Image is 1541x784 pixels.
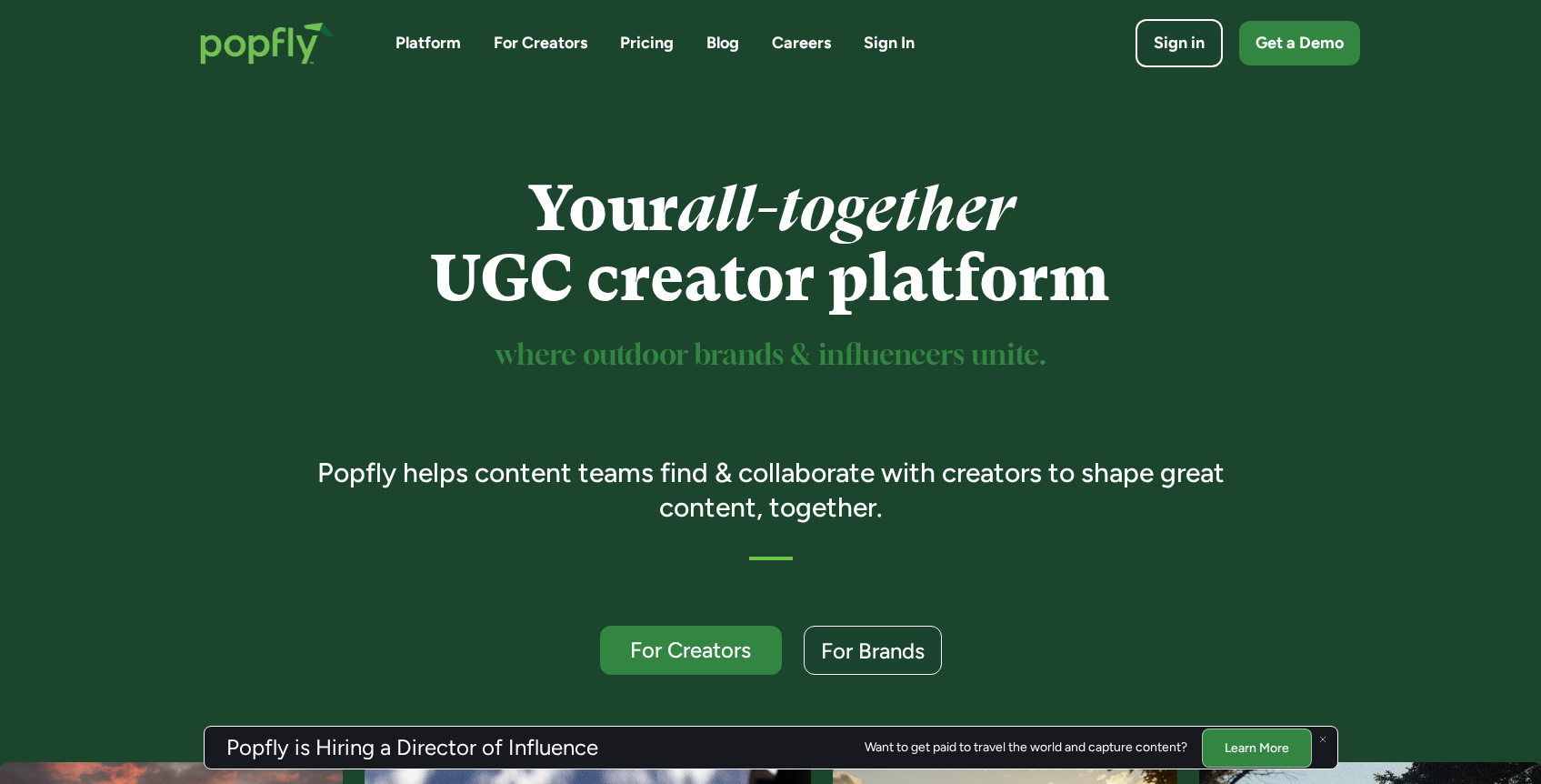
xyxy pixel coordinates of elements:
[1239,21,1360,65] a: Get a Demo
[1202,728,1312,767] a: Learn More
[804,626,942,675] a: For Brands
[620,32,674,55] a: Pricing
[495,342,1046,370] sup: where outdoor brands & influencers unite.
[865,740,1187,755] div: Want to get paid to travel the world and capture content?
[1154,32,1205,55] div: Sign in
[678,172,1014,246] em: all-together
[821,639,925,662] div: For Brands
[182,4,352,83] a: home
[706,32,739,55] a: Blog
[1256,32,1344,55] div: Get a Demo
[1136,19,1223,67] a: Sign in
[395,32,461,55] a: Platform
[616,638,765,661] div: For Creators
[494,32,587,55] a: For Creators
[226,737,598,759] h3: Popfly is Hiring a Director of Influence
[291,456,1250,524] h3: Popfly helps content teams find & collaborate with creators to shape great content, together.
[600,626,782,675] a: For Creators
[291,174,1250,314] h1: Your UGC creator platform
[772,32,831,55] a: Careers
[864,32,915,55] a: Sign In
